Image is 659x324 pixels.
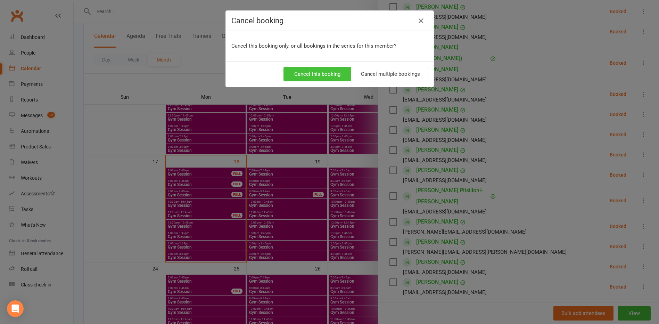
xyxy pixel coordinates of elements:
div: Open Intercom Messenger [7,300,24,317]
button: Cancel this booking [283,67,351,81]
button: Close [415,15,427,26]
p: Cancel this booking only, or all bookings in the series for this member? [231,42,428,50]
button: Cancel multiple bookings [353,67,428,81]
h4: Cancel booking [231,16,428,25]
